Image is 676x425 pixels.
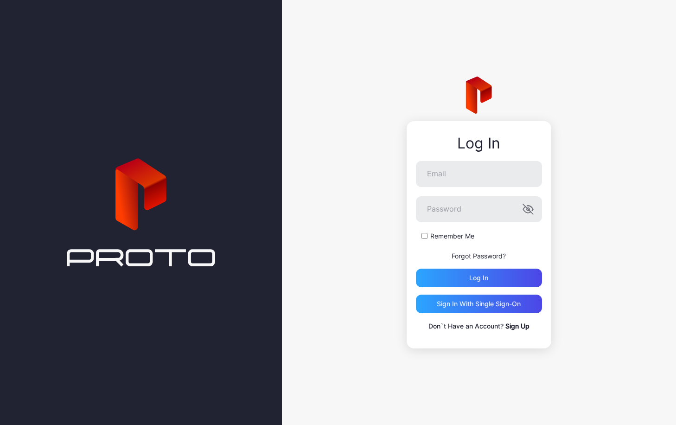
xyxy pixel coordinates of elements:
input: Password [416,196,542,222]
p: Don`t Have an Account? [416,321,542,332]
input: Email [416,161,542,187]
button: Password [523,204,534,215]
div: Log In [416,135,542,152]
label: Remember Me [430,232,474,241]
div: Sign in With Single Sign-On [437,300,521,308]
a: Sign Up [505,322,529,330]
button: Log in [416,269,542,287]
button: Sign in With Single Sign-On [416,295,542,313]
a: Forgot Password? [452,252,506,260]
div: Log in [469,274,488,282]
